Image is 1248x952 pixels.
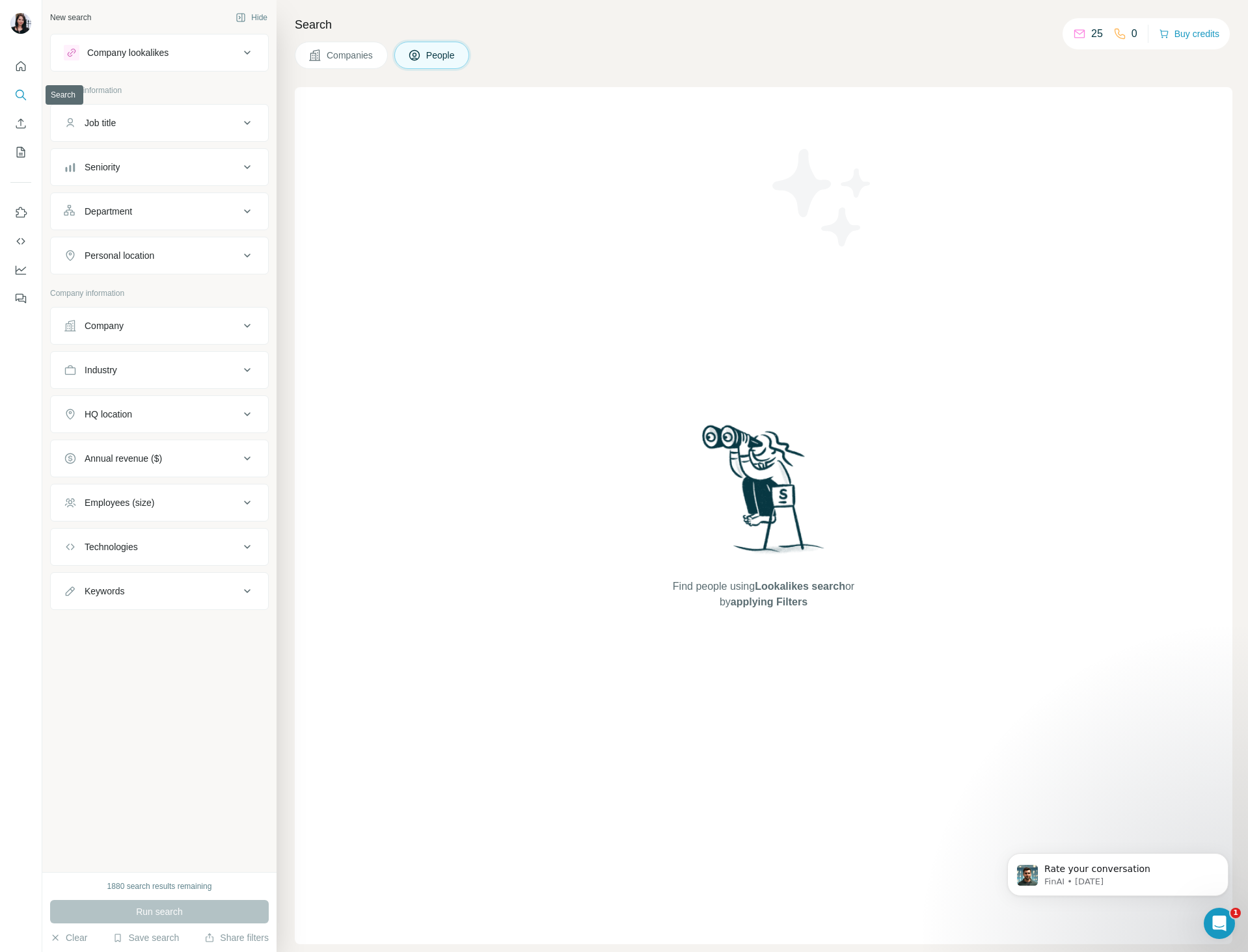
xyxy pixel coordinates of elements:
button: Search [10,83,31,107]
button: Quick start [10,55,31,78]
button: Annual revenue ($) [51,443,268,474]
button: Company lookalikes [51,37,268,68]
div: Department [85,205,132,218]
button: Share filters [204,931,269,944]
button: Industry [51,354,268,386]
button: Use Surfe on LinkedIn [10,201,31,224]
button: Company [51,310,268,341]
div: Personal location [85,249,154,262]
div: Technologies [85,540,138,553]
button: Keywords [51,575,268,607]
div: Employees (size) [85,496,154,509]
div: HQ location [85,408,132,421]
span: Companies [327,49,374,62]
button: Buy credits [1159,25,1219,43]
h4: Search [295,16,1232,34]
button: Feedback [10,287,31,310]
div: Job title [85,116,116,129]
div: Annual revenue ($) [85,452,162,465]
div: Seniority [85,161,120,174]
div: 1880 search results remaining [107,880,212,892]
span: 1 [1230,908,1241,918]
p: 25 [1091,26,1103,42]
div: New search [50,12,91,23]
button: Dashboard [10,258,31,282]
span: People [426,49,456,62]
button: Use Surfe API [10,230,31,253]
span: Lookalikes search [755,581,845,592]
button: Job title [51,107,268,139]
img: Surfe Illustration - Stars [764,139,881,256]
p: Company information [50,287,269,299]
button: Hide [226,8,277,27]
button: Save search [113,931,179,944]
iframe: Intercom live chat [1204,908,1235,939]
iframe: Intercom notifications message [988,826,1248,917]
button: Personal location [51,240,268,271]
div: Keywords [85,585,124,598]
span: applying Filters [731,596,807,607]
p: 0 [1132,26,1137,42]
button: Employees (size) [51,487,268,518]
button: Department [51,196,268,227]
p: Personal information [50,85,269,96]
button: Clear [50,931,87,944]
div: Company [85,319,124,332]
button: HQ location [51,399,268,430]
button: Seniority [51,152,268,183]
button: My lists [10,140,31,164]
button: Enrich CSV [10,112,31,135]
div: Industry [85,364,117,377]
img: Avatar [10,13,31,34]
div: Company lookalikes [87,46,169,59]
button: Technologies [51,531,268,562]
img: Surfe Illustration - Woman searching with binoculars [696,421,832,566]
span: Find people using or by [659,579,867,610]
